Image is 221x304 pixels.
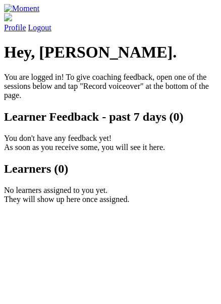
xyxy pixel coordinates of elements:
p: You are logged in! To give coaching feedback, open one of the sessions below and tap "Record voic... [4,73,217,100]
a: Logout [28,23,51,32]
h1: Hey, [PERSON_NAME]. [4,43,217,62]
img: Moment [4,4,39,13]
p: You don't have any feedback yet! As soon as you receive some, you will see it here. [4,134,217,152]
h2: Learner Feedback - past 7 days (0) [4,110,217,124]
p: No learners assigned to you yet. They will show up here once assigned. [4,186,217,204]
a: Profile [4,13,217,32]
img: default_avatar-b4e2223d03051bc43aaaccfb402a43260a3f17acc7fafc1603fdf008d6cba3c9.png [4,13,12,21]
h2: Learners (0) [4,162,217,176]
